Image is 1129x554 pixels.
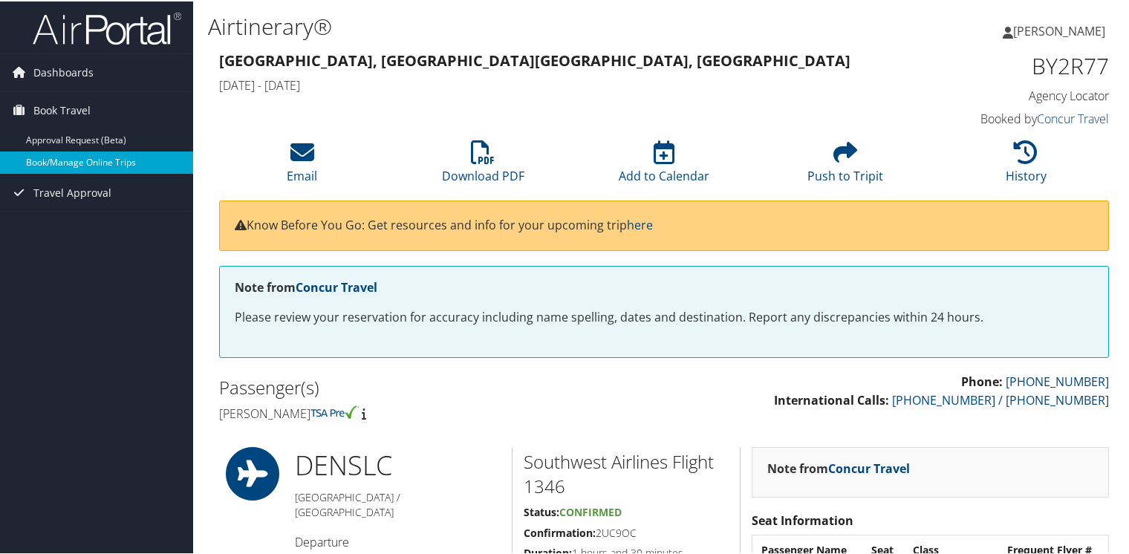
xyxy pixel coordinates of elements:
a: Concur Travel [296,278,377,294]
h1: Airtinerary® [208,10,816,41]
strong: Seat Information [752,511,853,527]
h4: Booked by [903,109,1109,126]
h5: 2UC9OC [524,524,729,539]
a: History [1006,147,1047,183]
h4: [PERSON_NAME] [219,404,653,420]
strong: Status: [524,504,559,518]
h4: [DATE] - [DATE] [219,76,881,92]
h1: DEN SLC [295,446,501,483]
a: [PHONE_NUMBER] / [PHONE_NUMBER] [892,391,1109,407]
h2: Southwest Airlines Flight 1346 [524,448,729,498]
a: Email [287,147,317,183]
span: [PERSON_NAME] [1013,22,1105,38]
strong: Note from [235,278,377,294]
span: Dashboards [33,53,94,90]
strong: Phone: [961,372,1003,388]
img: airportal-logo.png [33,10,181,45]
strong: Note from [767,459,910,475]
strong: [GEOGRAPHIC_DATA], [GEOGRAPHIC_DATA] [GEOGRAPHIC_DATA], [GEOGRAPHIC_DATA] [219,49,850,69]
img: tsa-precheck.png [310,404,359,417]
h4: Departure [295,532,501,549]
h1: BY2R77 [903,49,1109,80]
span: Book Travel [33,91,91,128]
span: Travel Approval [33,173,111,210]
p: Know Before You Go: Get resources and info for your upcoming trip [235,215,1093,234]
h5: [GEOGRAPHIC_DATA] / [GEOGRAPHIC_DATA] [295,489,501,518]
span: Confirmed [559,504,622,518]
strong: Confirmation: [524,524,596,538]
a: Push to Tripit [807,147,883,183]
a: Add to Calendar [619,147,709,183]
strong: International Calls: [774,391,889,407]
a: here [627,215,653,232]
a: Download PDF [442,147,524,183]
p: Please review your reservation for accuracy including name spelling, dates and destination. Repor... [235,307,1093,326]
h4: Agency Locator [903,86,1109,102]
a: Concur Travel [828,459,910,475]
a: [PERSON_NAME] [1003,7,1120,52]
a: Concur Travel [1037,109,1109,126]
a: [PHONE_NUMBER] [1006,372,1109,388]
h2: Passenger(s) [219,374,653,399]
